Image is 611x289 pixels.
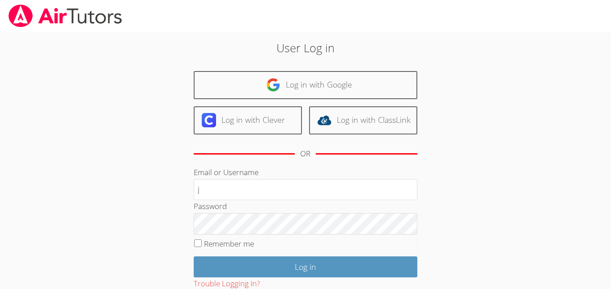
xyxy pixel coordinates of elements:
img: airtutors_banner-c4298cdbf04f3fff15de1276eac7730deb9818008684d7c2e4769d2f7ddbe033.png [8,4,123,27]
label: Email or Username [194,167,259,177]
label: Password [194,201,227,211]
img: google-logo-50288ca7cdecda66e5e0955fdab243c47b7ad437acaf1139b6f446037453330a.svg [266,78,280,92]
img: clever-logo-6eab21bc6e7a338710f1a6ff85c0baf02591cd810cc4098c63d3a4b26e2feb20.svg [202,113,216,127]
a: Log in with Clever [194,106,302,134]
input: Log in [194,256,417,277]
label: Remember me [204,239,254,249]
a: Log in with Google [194,71,417,99]
img: classlink-logo-d6bb404cc1216ec64c9a2012d9dc4662098be43eaf13dc465df04b49fa7ab582.svg [317,113,331,127]
h2: User Log in [140,39,471,56]
a: Log in with ClassLink [309,106,417,134]
div: OR [300,147,310,160]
